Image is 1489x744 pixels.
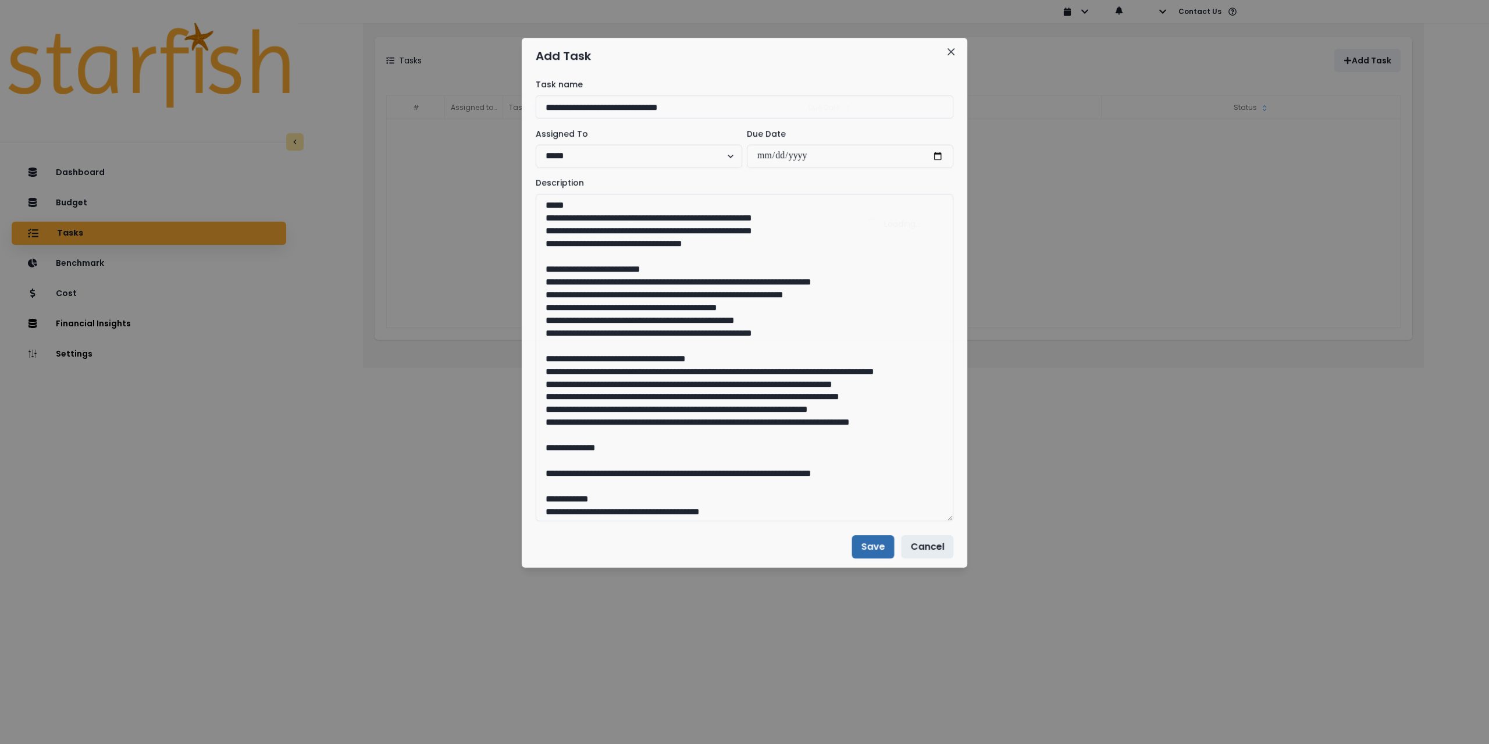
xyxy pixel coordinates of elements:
header: Add Task [522,38,967,74]
button: Cancel [901,535,953,558]
button: Close [942,42,960,61]
label: Description [536,177,946,190]
label: Task name [536,79,946,91]
label: Assigned To [536,128,735,140]
label: Due Date [747,128,946,140]
button: Save [852,535,895,558]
